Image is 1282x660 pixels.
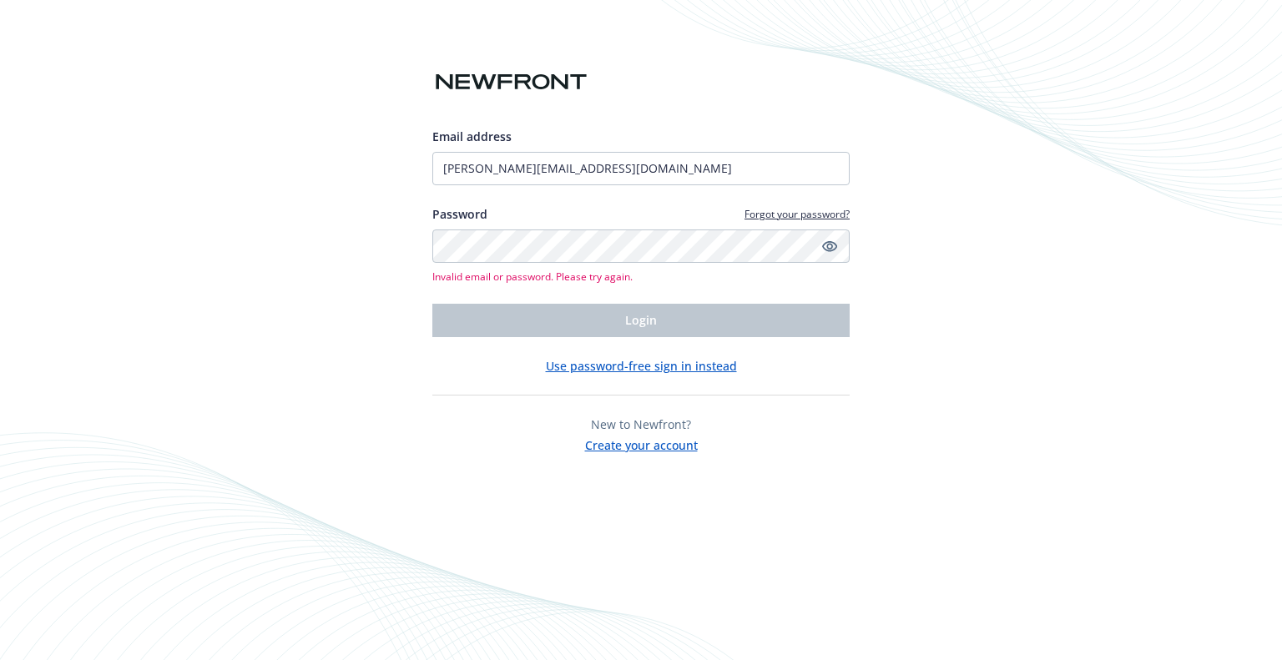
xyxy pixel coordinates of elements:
[585,433,698,454] button: Create your account
[432,270,850,284] span: Invalid email or password. Please try again.
[591,416,691,432] span: New to Newfront?
[625,312,657,328] span: Login
[432,304,850,337] button: Login
[744,207,850,221] a: Forgot your password?
[820,236,840,256] a: Show password
[432,152,850,185] input: Enter your email
[546,357,737,375] button: Use password-free sign in instead
[432,229,850,263] input: Enter your password
[432,68,590,97] img: Newfront logo
[432,205,487,223] label: Password
[432,128,512,144] span: Email address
